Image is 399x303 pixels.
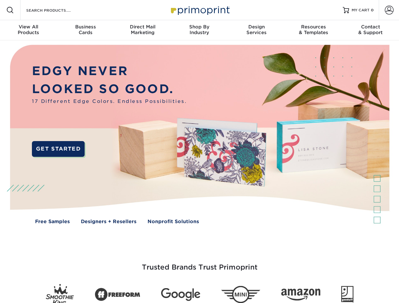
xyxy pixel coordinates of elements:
a: Free Samples [35,218,70,225]
a: Contact& Support [342,20,399,40]
p: LOOKED SO GOOD. [32,80,187,98]
a: Nonprofit Solutions [148,218,199,225]
span: Business [57,24,114,30]
span: 17 Different Edge Colors. Endless Possibilities. [32,98,187,105]
span: Resources [285,24,342,30]
a: DesignServices [228,20,285,40]
a: Designers + Resellers [81,218,136,225]
img: Amazon [281,289,320,301]
span: Shop By [171,24,228,30]
h3: Trusted Brands Trust Primoprint [15,248,384,279]
span: 0 [371,8,374,12]
img: Primoprint [168,3,231,17]
div: Services [228,24,285,35]
a: Resources& Templates [285,20,342,40]
div: & Support [342,24,399,35]
div: & Templates [285,24,342,35]
p: EDGY NEVER [32,62,187,80]
span: Contact [342,24,399,30]
span: Design [228,24,285,30]
input: SEARCH PRODUCTS..... [26,6,87,14]
img: Goodwill [341,286,354,303]
div: Marketing [114,24,171,35]
a: Shop ByIndustry [171,20,228,40]
a: GET STARTED [32,141,85,157]
div: Cards [57,24,114,35]
img: Google [161,288,200,301]
div: Industry [171,24,228,35]
span: MY CART [352,8,370,13]
a: Direct MailMarketing [114,20,171,40]
span: Direct Mail [114,24,171,30]
a: BusinessCards [57,20,114,40]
